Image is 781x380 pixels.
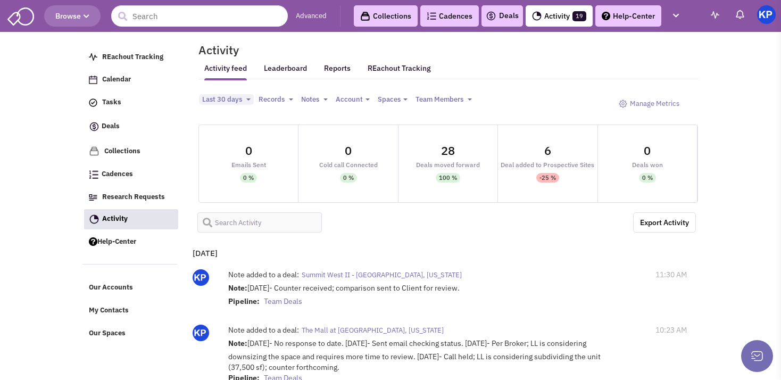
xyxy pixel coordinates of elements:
[89,76,97,84] img: Calendar.png
[343,173,354,183] div: 0 %
[420,5,479,27] a: Cadences
[613,94,685,114] a: Manage Metrics
[398,161,497,168] div: Deals moved forward
[298,161,397,168] div: Cold call Connected
[336,95,363,104] span: Account
[526,5,593,27] a: Activity19
[228,283,247,293] strong: Note:
[193,248,218,258] b: [DATE]
[259,95,285,104] span: Records
[243,173,254,183] div: 0 %
[84,278,178,298] a: Our Accounts
[486,10,496,22] img: icon-deals.svg
[264,296,302,306] span: Team Deals
[572,11,586,21] span: 19
[302,270,462,279] span: Summit West II - [GEOGRAPHIC_DATA], [US_STATE]
[84,164,178,185] a: Cadences
[439,173,457,183] div: 100 %
[633,212,696,233] a: Export the below as a .XLSX spreadsheet
[345,145,352,156] div: 0
[197,212,322,233] input: Search Activity
[245,145,252,156] div: 0
[378,95,401,104] span: Spaces
[486,10,519,22] a: Deals
[655,269,687,280] span: 11:30 AM
[204,63,247,80] a: Activity feed
[228,283,605,309] div: [DATE]- Counter received; comparison sent to Client for review.
[301,95,319,104] span: Notes
[44,5,101,27] button: Browse
[598,161,697,168] div: Deals won
[642,173,653,183] div: 0 %
[368,57,431,79] a: REachout Tracking
[324,63,351,80] a: Reports
[84,301,178,321] a: My Contacts
[84,115,178,138] a: Deals
[441,145,455,156] div: 28
[539,173,556,183] div: -25 %
[416,95,463,104] span: Team Members
[84,209,178,229] a: Activity
[89,214,99,224] img: Activity.png
[298,94,331,105] button: Notes
[84,324,178,344] a: Our Spaces
[102,170,133,179] span: Cadences
[84,187,178,208] a: Research Requests
[102,75,131,84] span: Calendar
[228,338,247,348] strong: Note:
[84,141,178,162] a: Collections
[104,146,140,155] span: Collections
[333,94,373,105] button: Account
[427,12,436,20] img: Cadences_logo.png
[595,5,661,27] a: Help-Center
[228,296,260,306] strong: Pipeline:
[375,94,411,105] button: Spaces
[296,11,327,21] a: Advanced
[89,194,97,201] img: Research.png
[89,306,129,315] span: My Contacts
[89,170,98,179] img: Cadences_logo.png
[302,326,444,335] span: The Mall at [GEOGRAPHIC_DATA], [US_STATE]
[89,283,133,292] span: Our Accounts
[498,161,597,168] div: Deal added to Prospective Sites
[644,145,651,156] div: 0
[89,146,99,156] img: icon-collection-lavender.png
[354,5,418,27] a: Collections
[89,237,97,246] img: help.png
[255,94,296,105] button: Records
[89,98,97,107] img: icon-tasks.png
[264,63,307,80] a: Leaderboard
[84,93,178,113] a: Tasks
[602,12,610,20] img: help.png
[89,328,126,337] span: Our Spaces
[111,5,288,27] input: Search
[199,161,298,168] div: Emails Sent
[102,98,121,107] span: Tasks
[655,325,687,335] span: 10:23 AM
[757,5,776,24] img: KeyPoint Partners
[619,100,627,108] img: octicon_gear-24.png
[102,214,128,223] span: Activity
[193,269,209,286] img: Gp5tB00MpEGTGSMiAkF79g.png
[185,45,239,55] h2: Activity
[55,11,89,21] span: Browse
[84,70,178,90] a: Calendar
[84,47,178,68] a: REachout Tracking
[228,325,299,335] label: Note added to a deal:
[199,94,254,105] button: Last 30 days
[102,52,163,61] span: REachout Tracking
[228,269,299,280] label: Note added to a deal:
[532,11,542,21] img: Activity.png
[102,192,165,201] span: Research Requests
[89,120,99,133] img: icon-deals.svg
[202,95,242,104] span: Last 30 days
[7,5,34,26] img: SmartAdmin
[360,11,370,21] img: icon-collection-lavender-black.svg
[84,232,178,252] a: Help-Center
[544,145,551,156] div: 6
[193,325,209,341] img: Gp5tB00MpEGTGSMiAkF79g.png
[412,94,475,105] button: Team Members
